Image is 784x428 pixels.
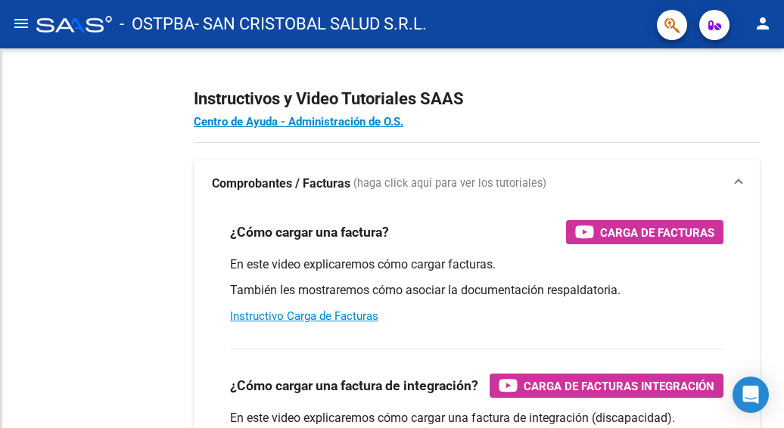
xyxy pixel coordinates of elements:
mat-icon: person [754,14,772,33]
p: En este video explicaremos cómo cargar una factura de integración (discapacidad). [230,410,723,426]
h3: ¿Cómo cargar una factura? [230,222,389,243]
span: Carga de Facturas [600,223,714,242]
mat-expansion-panel-header: Comprobantes / Facturas (haga click aquí para ver los tutoriales) [194,160,760,208]
button: Carga de Facturas [566,220,723,244]
span: (haga click aquí para ver los tutoriales) [353,175,546,192]
h2: Instructivos y Video Tutoriales SAAS [194,85,760,113]
h3: ¿Cómo cargar una factura de integración? [230,375,478,396]
mat-icon: menu [12,14,30,33]
span: Carga de Facturas Integración [524,377,714,395]
p: En este video explicaremos cómo cargar facturas. [230,256,723,273]
strong: Comprobantes / Facturas [212,175,350,192]
span: - OSTPBA [120,8,194,41]
span: - SAN CRISTOBAL SALUD S.R.L. [194,8,427,41]
button: Carga de Facturas Integración [490,374,723,398]
div: Open Intercom Messenger [733,377,769,413]
a: Centro de Ayuda - Administración de O.S. [194,115,403,129]
p: También les mostraremos cómo asociar la documentación respaldatoria. [230,282,723,299]
a: Instructivo Carga de Facturas [230,309,378,323]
